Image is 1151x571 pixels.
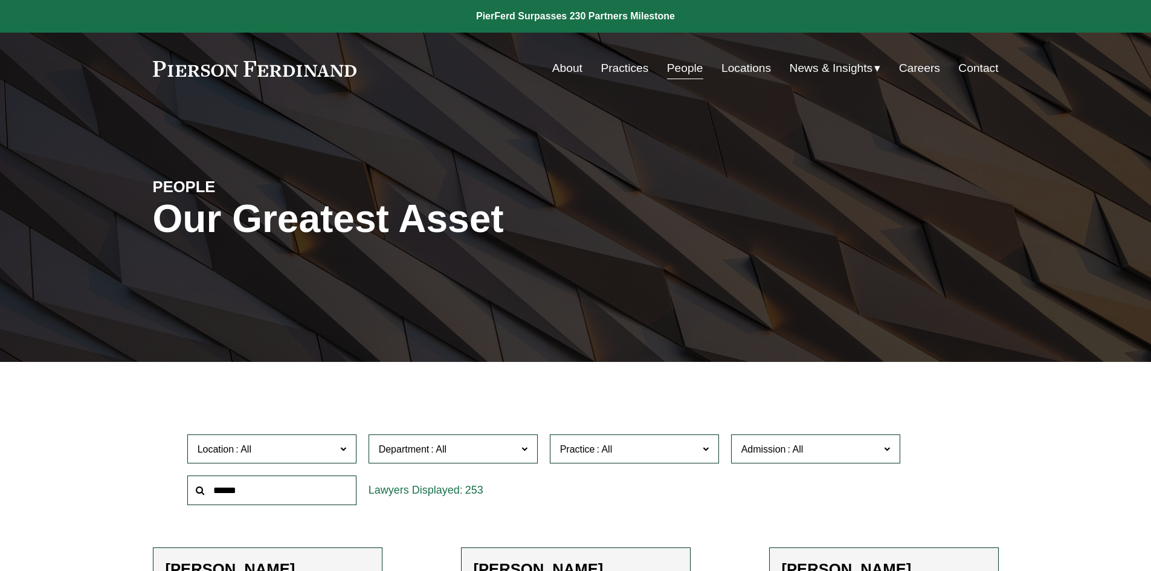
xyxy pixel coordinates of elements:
[741,444,786,454] span: Admission
[153,177,364,196] h4: PEOPLE
[552,57,582,80] a: About
[560,444,595,454] span: Practice
[601,57,648,80] a: Practices
[465,484,483,496] span: 253
[958,57,998,80] a: Contact
[790,58,873,79] span: News & Insights
[153,197,717,241] h1: Our Greatest Asset
[899,57,940,80] a: Careers
[667,57,703,80] a: People
[198,444,234,454] span: Location
[721,57,771,80] a: Locations
[379,444,430,454] span: Department
[790,57,881,80] a: folder dropdown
